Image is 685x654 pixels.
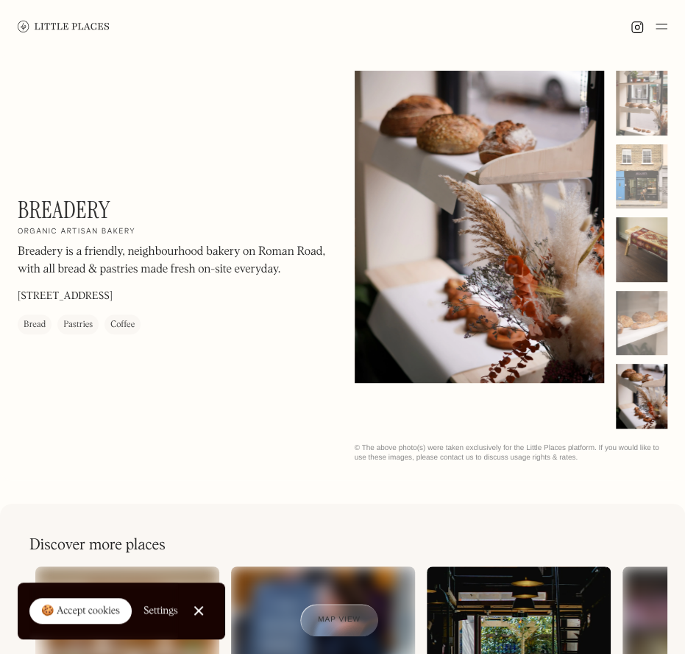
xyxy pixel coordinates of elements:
[143,605,178,616] div: Settings
[355,443,668,463] div: © The above photo(s) were taken exclusively for the Little Places platform. If you would like to ...
[198,611,199,611] div: Close Cookie Popup
[184,596,213,625] a: Close Cookie Popup
[24,318,46,333] div: Bread
[318,616,361,624] span: Map view
[143,594,178,627] a: Settings
[18,196,110,224] h1: Breadery
[41,604,120,619] div: 🍪 Accept cookies
[63,318,93,333] div: Pastries
[18,289,113,305] p: [STREET_ADDRESS]
[18,244,331,279] p: Breadery is a friendly, neighbourhood bakery on Roman Road, with all bread & pastries made fresh ...
[300,604,378,636] a: Map view
[18,228,135,238] h2: Organic artisan bakery
[29,598,132,625] a: 🍪 Accept cookies
[29,536,166,555] h2: Discover more places
[110,318,135,333] div: Coffee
